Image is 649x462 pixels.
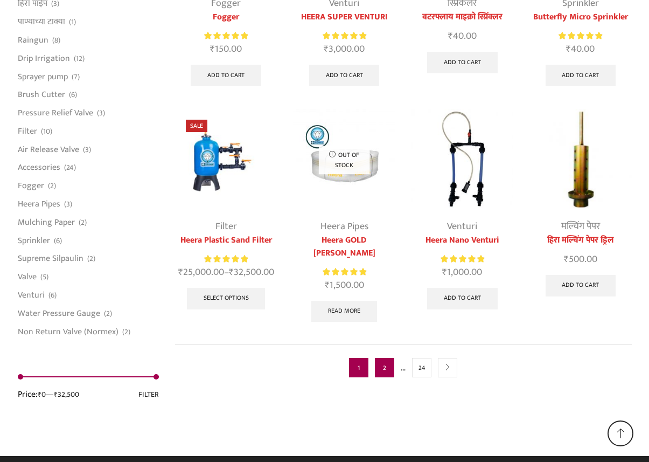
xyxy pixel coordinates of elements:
bdi: 32,500.00 [229,264,274,280]
a: Brush Cutter [18,86,65,104]
button: Filter [138,388,159,401]
nav: Product Pagination [175,344,632,390]
a: Heera Pipes [320,218,368,235]
a: Add to cart: “बटरफ्लाय माइक्रो स्प्रिंक्लर” [427,52,498,73]
img: Heera Plastic Sand Filter [175,109,277,211]
div: Rated 5.00 out of 5 [204,253,248,265]
span: (6) [54,236,62,246]
span: (10) [41,126,52,137]
span: Rated out of 5 [204,30,248,42]
a: Butterfly Micro Sprinkler [529,11,631,24]
span: ₹ [324,41,329,57]
a: Filter [215,218,237,235]
a: Non Return Valve (Normex) [18,322,118,337]
span: ₹ [210,41,215,57]
bdi: 40.00 [448,28,477,44]
a: Water Pressure Gauge [18,304,100,322]
bdi: 150.00 [210,41,242,57]
a: Pressure Relief Valve [18,104,93,122]
a: Page 2 [375,358,394,377]
a: HEERA SUPER VENTURI [293,11,395,24]
a: Add to cart: “Heera Nano Venturi” [427,288,498,309]
a: Heera Nano Venturi [411,234,513,247]
span: (5) [40,272,48,282]
div: Rated 5.00 out of 5 [323,30,366,42]
span: ₹ [442,264,447,280]
span: (2) [48,181,56,191]
a: Add to cart: “HEERA SUPER VENTURI” [309,65,380,86]
div: Rated 5.00 out of 5 [441,253,484,265]
span: (3) [97,108,105,119]
span: ₹ [178,264,183,280]
span: Rated out of 5 [559,30,602,42]
div: Rated 5.00 out of 5 [559,30,602,42]
a: Fogger [175,11,277,24]
a: Add to cart: “Fogger” [191,65,261,86]
span: (8) [52,35,60,46]
a: Venturi [447,218,477,235]
a: मल्चिंग पेपर [561,218,600,235]
img: Mulching Paper Hole [529,109,631,211]
span: (1) [69,17,76,27]
a: पाण्याच्या टाक्या [18,13,65,31]
a: Fogger [18,177,44,195]
span: Page 1 [349,358,368,377]
img: Heera Nano Venturi [411,109,513,211]
a: Drip Irrigation [18,49,70,67]
bdi: 1,000.00 [442,264,482,280]
a: Heera GOLD [PERSON_NAME] [293,234,395,260]
span: ₹ [229,264,234,280]
a: Filter [18,122,37,140]
bdi: 1,500.00 [325,277,364,293]
span: ₹ [566,41,571,57]
span: (24) [64,162,76,173]
a: Accessories [18,158,60,177]
span: Rated out of 5 [323,30,366,42]
a: Sprayer pump [18,67,68,86]
a: Select options for “Heera Plastic Sand Filter” [187,288,266,309]
span: … [401,361,406,375]
bdi: 500.00 [564,251,597,267]
span: Sale [186,120,207,132]
a: Venturi [18,286,45,304]
div: Price: — [18,388,79,401]
span: (2) [122,327,130,337]
span: ₹ [448,28,453,44]
bdi: 3,000.00 [324,41,365,57]
span: ₹32,500 [54,388,79,401]
div: Rated 5.00 out of 5 [204,30,248,42]
a: Air Release Valve [18,140,79,158]
span: Rated out of 5 [441,253,484,265]
a: Raingun [18,31,48,50]
span: – [175,265,277,280]
span: (2) [104,308,112,319]
p: Out of stock [319,146,370,174]
a: Supreme Silpaulin [18,250,83,268]
div: Rated 5.00 out of 5 [323,266,366,278]
span: ₹ [564,251,569,267]
a: Add to cart: “Butterfly Micro Sprinkler” [546,65,616,86]
span: ₹0 [38,388,46,401]
a: Add to cart: “हिरा मल्चिंग पेपर ड्रिल” [546,275,616,296]
a: Valve [18,268,37,286]
span: Rated out of 5 [323,266,366,278]
span: (2) [87,253,95,264]
img: Heera GOLD Krishi Pipe [293,109,395,211]
span: (7) [72,72,80,82]
span: (3) [64,199,72,210]
span: Rated out of 5 [204,253,248,265]
a: Mulching Paper [18,213,75,231]
span: ₹ [325,277,330,293]
bdi: 40.00 [566,41,595,57]
a: हिरा मल्चिंग पेपर ड्रिल [529,234,631,247]
span: (3) [83,144,91,155]
span: (6) [48,290,57,301]
a: बटरफ्लाय माइक्रो स्प्रिंक्लर [411,11,513,24]
a: Sprinkler [18,231,50,250]
a: Heera Plastic Sand Filter [175,234,277,247]
a: Read more about “Heera GOLD Krishi Pipe” [311,301,377,322]
span: (6) [69,89,77,100]
a: Heera Pipes [18,195,60,213]
span: (2) [79,217,87,228]
bdi: 25,000.00 [178,264,224,280]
